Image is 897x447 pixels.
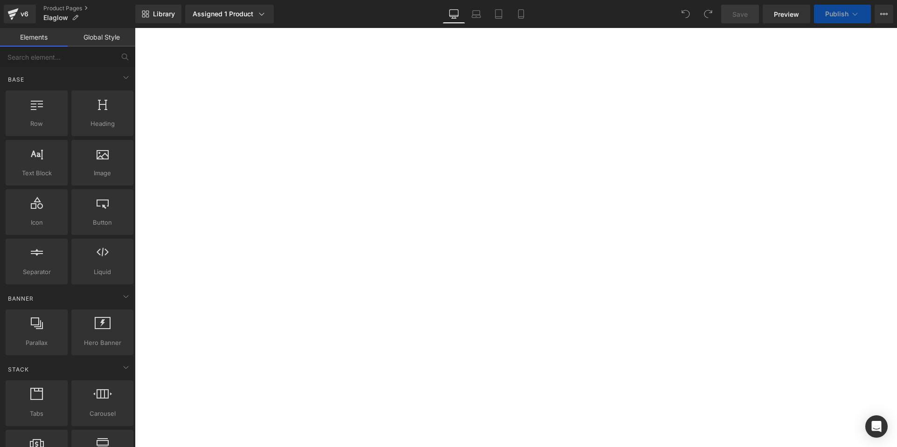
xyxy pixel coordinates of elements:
div: v6 [19,8,30,20]
span: Liquid [74,267,131,277]
span: Button [74,218,131,227]
span: Text Block [8,168,65,178]
a: Global Style [68,28,135,47]
button: Redo [699,5,717,23]
a: Tablet [487,5,510,23]
span: Parallax [8,338,65,348]
span: Hero Banner [74,338,131,348]
span: Image [74,168,131,178]
span: Library [153,10,175,18]
div: Open Intercom Messenger [865,415,888,438]
span: Row [8,119,65,129]
span: Stack [7,365,30,374]
span: Base [7,75,25,84]
span: Elaglow [43,14,68,21]
span: Save [732,9,748,19]
a: Desktop [443,5,465,23]
span: Tabs [8,409,65,419]
button: More [875,5,893,23]
a: v6 [4,5,36,23]
span: Publish [825,10,848,18]
span: Heading [74,119,131,129]
button: Undo [676,5,695,23]
a: Mobile [510,5,532,23]
span: Preview [774,9,799,19]
a: Product Pages [43,5,135,12]
a: Preview [763,5,810,23]
a: New Library [135,5,181,23]
span: Banner [7,294,35,303]
button: Publish [814,5,871,23]
span: Icon [8,218,65,227]
div: Assigned 1 Product [193,9,266,19]
a: Laptop [465,5,487,23]
span: Carousel [74,409,131,419]
span: Separator [8,267,65,277]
